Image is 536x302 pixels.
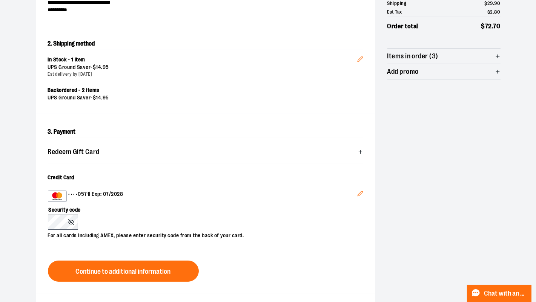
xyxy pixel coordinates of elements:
span: 2 [490,9,493,15]
span: Redeem Gift Card [48,148,100,156]
span: . [101,95,103,101]
button: Add promo [387,64,501,79]
span: $ [93,64,96,70]
span: . [493,9,495,15]
span: Items in order (3) [387,53,438,60]
span: Chat with an Expert [484,290,527,297]
span: 14 [96,64,101,70]
span: Credit Card [48,174,75,180]
span: Order total [387,21,419,31]
div: UPS Ground Saver - [48,94,357,102]
span: 95 [103,95,109,101]
span: $ [487,9,490,15]
button: Items in order (3) [387,49,501,64]
span: 72 [485,23,492,30]
img: MasterCard example showing the 16-digit card number on the front of the card [50,192,65,201]
span: Continue to additional information [76,268,171,275]
h2: 2. Shipping method [48,38,363,50]
span: Add promo [387,68,419,75]
span: . [493,0,495,6]
button: Redeem Gift Card [48,144,363,159]
span: 90 [495,0,501,6]
span: 95 [103,64,109,70]
p: For all cards including AMEX, please enter security code from the back of your card. [48,230,356,239]
span: $ [481,23,485,30]
div: UPS Ground Saver - [48,64,357,71]
button: Edit [351,185,369,205]
div: Backordered - 2 items [48,87,357,94]
span: 29 [487,0,493,6]
span: $ [93,95,96,101]
span: . [101,64,103,70]
button: Edit [351,44,369,70]
span: $ [485,0,488,6]
span: . [492,23,493,30]
button: Chat with an Expert [467,285,532,302]
span: Est Tax [387,8,402,16]
span: 80 [495,9,501,15]
div: Est delivery by [DATE] [48,71,357,78]
label: Security code [48,202,356,215]
div: In Stock - 1 item [48,56,357,64]
button: Continue to additional information [48,261,199,282]
span: 14 [96,95,101,101]
div: •••• 0571 | Exp: 07/2028 [48,191,357,202]
h2: 3. Payment [48,126,363,138]
span: 70 [493,23,501,30]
